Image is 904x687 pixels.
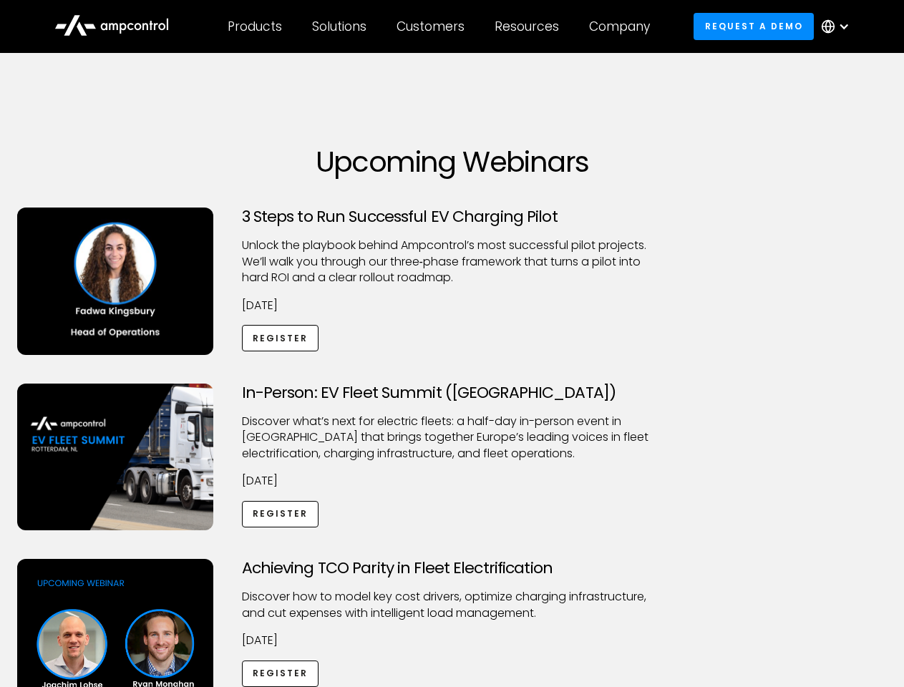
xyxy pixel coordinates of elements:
a: Register [242,661,319,687]
div: Customers [397,19,465,34]
p: [DATE] [242,473,663,489]
a: Register [242,325,319,351]
h3: 3 Steps to Run Successful EV Charging Pilot [242,208,663,226]
h3: Achieving TCO Parity in Fleet Electrification [242,559,663,578]
div: Products [228,19,282,34]
p: [DATE] [242,633,663,648]
div: Solutions [312,19,366,34]
p: ​Discover what’s next for electric fleets: a half-day in-person event in [GEOGRAPHIC_DATA] that b... [242,414,663,462]
div: Resources [495,19,559,34]
p: Unlock the playbook behind Ampcontrol’s most successful pilot projects. We’ll walk you through ou... [242,238,663,286]
p: Discover how to model key cost drivers, optimize charging infrastructure, and cut expenses with i... [242,589,663,621]
a: Register [242,501,319,527]
div: Company [589,19,650,34]
a: Request a demo [694,13,814,39]
h1: Upcoming Webinars [17,145,888,179]
p: [DATE] [242,298,663,313]
h3: In-Person: EV Fleet Summit ([GEOGRAPHIC_DATA]) [242,384,663,402]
